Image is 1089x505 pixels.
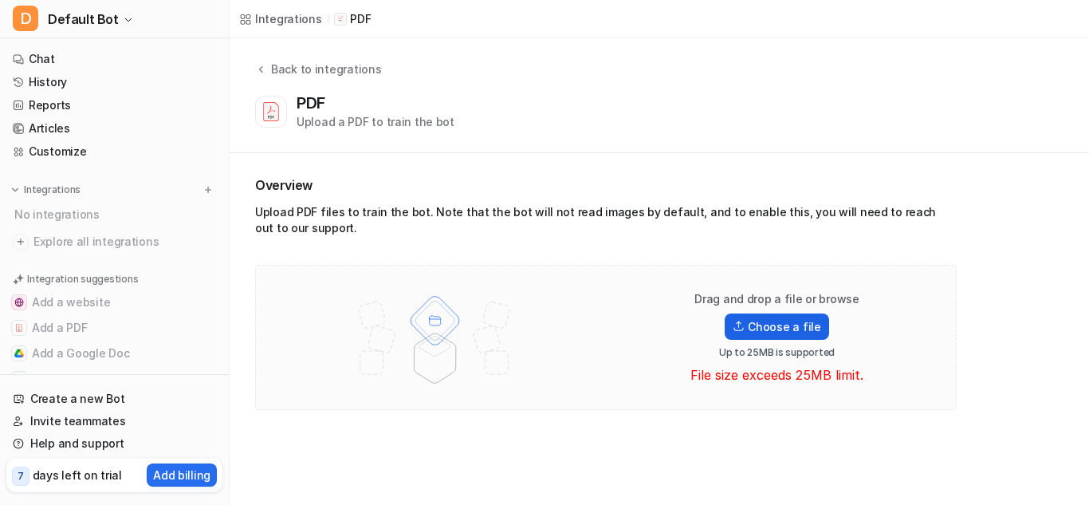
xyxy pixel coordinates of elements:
[6,140,222,163] a: Customize
[10,184,21,195] img: expand menu
[255,204,957,243] div: Upload PDF files to train the bot. Note that the bot will not read images by default, and to enab...
[327,12,330,26] span: /
[6,388,222,410] a: Create a new Bot
[6,94,222,116] a: Reports
[13,6,38,31] span: D
[6,432,222,455] a: Help and support
[202,184,214,195] img: menu_add.svg
[33,467,122,483] p: days left on trial
[14,349,24,358] img: Add a Google Doc
[6,48,222,70] a: Chat
[336,15,344,23] img: PDF icon
[24,183,81,196] p: Integrations
[6,290,222,315] button: Add a websiteAdd a website
[18,469,24,483] p: 7
[153,467,210,483] p: Add billing
[6,71,222,93] a: History
[147,464,217,487] button: Add billing
[331,282,539,393] img: File upload illustration
[6,182,85,198] button: Integrations
[334,11,371,27] a: PDF iconPDF
[6,117,222,140] a: Articles
[239,10,322,27] a: Integrations
[6,315,222,341] button: Add a PDFAdd a PDF
[27,272,138,286] p: Integration suggestions
[297,113,454,130] div: Upload a PDF to train the bot
[255,61,381,93] button: Back to integrations
[48,8,119,30] span: Default Bot
[14,298,24,307] img: Add a website
[350,11,371,27] p: PDF
[14,323,24,333] img: Add a PDF
[33,229,216,254] span: Explore all integrations
[694,291,859,307] p: Drag and drop a file or browse
[719,346,835,359] p: Up to 25MB is supported
[6,366,222,392] button: Add to ZendeskAdd to Zendesk
[255,176,957,195] h2: Overview
[690,365,863,385] p: File size exceeds 25MB limit.
[10,201,222,227] div: No integrations
[13,234,29,250] img: explore all integrations
[725,314,828,340] label: Choose a file
[6,341,222,366] button: Add a Google DocAdd a Google Doc
[6,410,222,432] a: Invite teammates
[255,10,322,27] div: Integrations
[266,61,381,77] div: Back to integrations
[733,321,745,332] img: Upload icon
[297,93,332,112] div: PDF
[6,231,222,253] a: Explore all integrations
